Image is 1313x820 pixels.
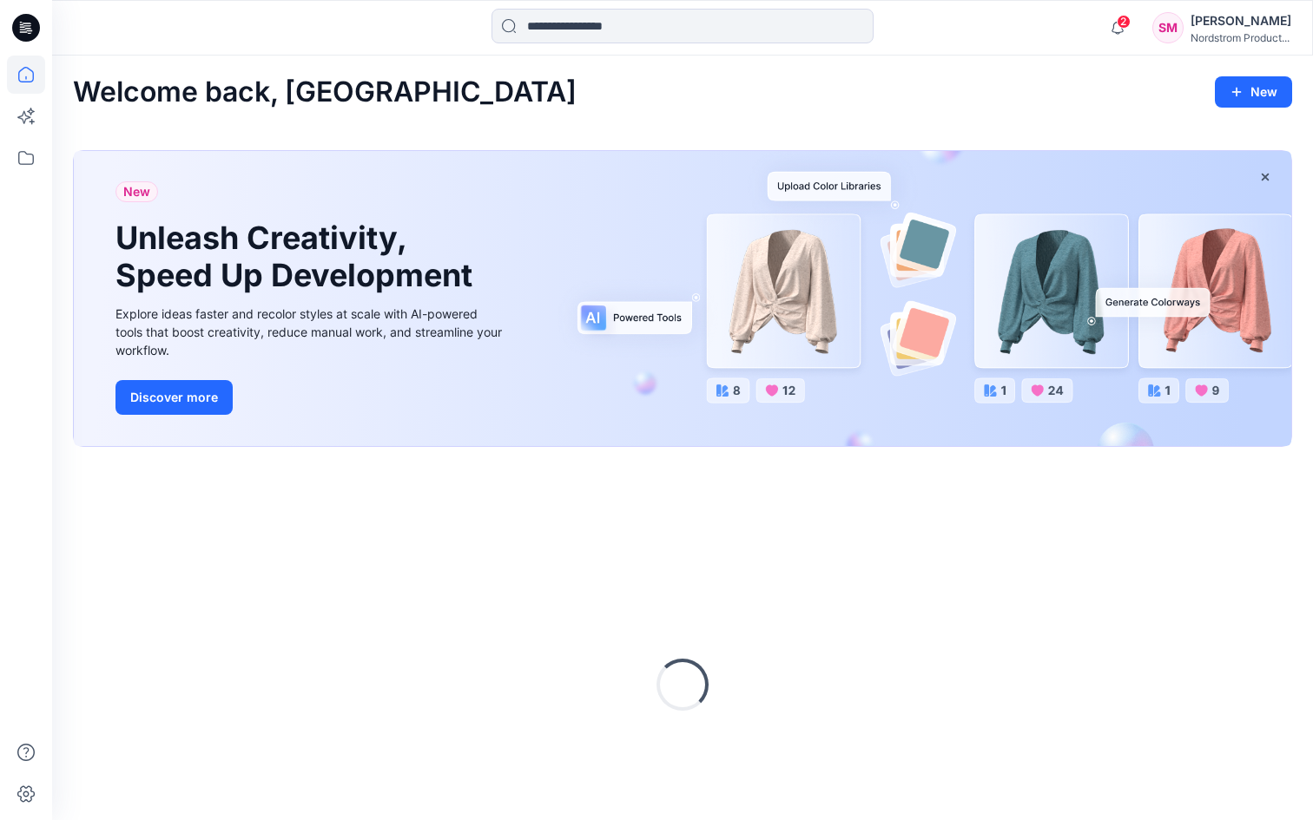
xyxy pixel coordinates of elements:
div: SM [1152,12,1184,43]
button: New [1215,76,1292,108]
h2: Welcome back, [GEOGRAPHIC_DATA] [73,76,577,108]
span: New [123,181,150,202]
button: Discover more [115,380,233,415]
div: Explore ideas faster and recolor styles at scale with AI-powered tools that boost creativity, red... [115,305,506,359]
a: Discover more [115,380,506,415]
div: [PERSON_NAME] [1191,10,1291,31]
h1: Unleash Creativity, Speed Up Development [115,220,480,294]
div: Nordstrom Product... [1191,31,1291,44]
span: 2 [1117,15,1131,29]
